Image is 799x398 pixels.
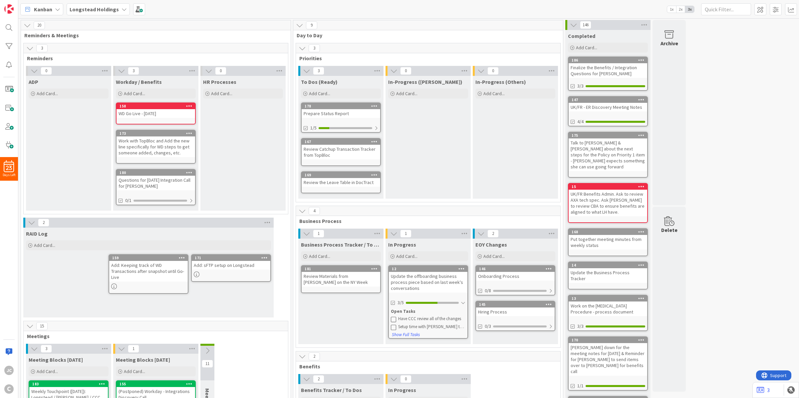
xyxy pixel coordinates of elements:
div: 147 [569,97,647,103]
div: WD Go Live - [DATE] [117,109,195,118]
span: 2 [487,230,499,238]
div: 158 [117,103,195,109]
div: 158 [120,104,195,108]
span: 0 [215,67,226,75]
div: 147 [572,98,647,102]
span: To Dos (Ready) [301,79,338,85]
div: 169 [302,172,380,178]
div: 145 [479,302,555,307]
div: UK/FR - ER Discovery Meeting Notes [569,103,647,111]
div: Onboarding Process [476,272,555,281]
div: 13 [569,296,647,301]
div: [PERSON_NAME] down for the meeting notes for [DATE] & Reminder for [PERSON_NAME] to send items ov... [569,343,647,376]
span: 2 [313,375,324,383]
span: 3 [313,67,324,75]
span: 1 [400,230,411,238]
span: Business Process [299,218,552,224]
span: 0/1 [125,197,132,204]
div: 169 [305,173,380,177]
span: 23 [6,166,12,170]
span: ADP [29,79,38,85]
div: JC [4,366,14,375]
div: 145Hiring Process [476,301,555,316]
div: 178Prepare Status Report [302,103,380,118]
div: 167Review Catchup Transaction Tracker from TopBloc [302,139,380,159]
span: Add Card... [309,253,330,259]
span: 3 [36,44,48,52]
div: 15 [572,184,647,189]
div: 167 [305,139,380,144]
span: HR Processes [203,79,236,85]
span: 3 [128,67,139,75]
div: Work on the [MEDICAL_DATA] Procedure - process document [569,301,647,316]
div: 158WD Go Live - [DATE] [117,103,195,118]
div: 175 [569,132,647,138]
span: In-Progress (Jerry) [388,79,462,85]
div: 181Review Materials from [PERSON_NAME] on the NY Week [302,266,380,287]
div: Update the Business Process Tracker [569,268,647,283]
div: 12Update the offboarding business process piece based on last week's conversations [389,266,467,293]
span: Add Card... [396,253,417,259]
div: Questions for [DATE] Integration Call for [PERSON_NAME] [117,176,195,190]
div: 15UK/FR Benefits Admin. Ask to review AXA tech spec. Ask [PERSON_NAME] to review CBA to ensure be... [569,184,647,216]
span: Business Process Tracker / To Dos [301,241,381,248]
div: 145 [476,301,555,307]
span: 4/4 [577,118,584,125]
span: Benefits [299,363,552,370]
span: 0 [400,67,411,75]
div: Add: sFTP setup on Longstead [192,261,270,270]
span: Add Card... [211,91,232,97]
div: 15 [569,184,647,190]
div: Review Materials from [PERSON_NAME] on the NY Week [302,272,380,287]
div: 13Work on the [MEDICAL_DATA] Procedure - process document [569,296,647,316]
div: 146 [479,267,555,271]
div: 183 [32,382,108,386]
div: 175Talk to [PERSON_NAME] & [PERSON_NAME] about the next steps for the Policy on Priority 1 item -... [569,132,647,171]
div: 181 [302,266,380,272]
span: Priorities [299,55,552,62]
div: Archive [661,39,678,47]
span: 1/5 [310,124,317,131]
div: 159Add: Keeping track of WD Transactions after snapshot until Go-Live [109,255,188,282]
span: In Progress [388,241,416,248]
div: 171 [195,256,270,260]
div: 146Onboarding Process [476,266,555,281]
div: Talk to [PERSON_NAME] & [PERSON_NAME] about the next steps for the Policy on Priority 1 item - [P... [569,138,647,171]
span: 1 [313,230,324,238]
div: 13 [572,296,647,301]
span: Add Card... [37,368,58,374]
div: 170[PERSON_NAME] down for the meeting notes for [DATE] & Reminder for [PERSON_NAME] to send items... [569,337,647,376]
span: 3 [309,44,320,52]
span: Reminders & Meetings [24,32,282,39]
div: 12 [389,266,467,272]
div: Setup time with [PERSON_NAME] to review [398,324,465,329]
span: Add Card... [124,368,145,374]
div: UK/FR Benefits Admin. Ask to review AXA tech spec. Ask [PERSON_NAME] to review CBA to ensure bene... [569,190,647,216]
span: Support [14,1,30,9]
b: Longstead Holdings [70,6,119,13]
span: In-Progress (Others) [475,79,526,85]
span: Meeting Blocks Today [29,356,83,363]
span: 3/3 [577,323,584,330]
div: 146 [476,266,555,272]
div: 181 [305,267,380,271]
div: Add: Keeping track of WD Transactions after snapshot until Go-Live [109,261,188,282]
span: Benefits Tracker / To Dos [301,387,362,393]
div: 168 [572,230,647,234]
div: Update the offboarding business process piece based on last week's conversations [389,272,467,293]
span: 9 [306,21,317,29]
div: 14 [572,263,647,268]
span: 1x [667,6,676,13]
span: In Progress [388,387,416,393]
span: Meetings [27,333,280,339]
div: 170 [569,337,647,343]
span: 15 [36,322,48,330]
span: Add Card... [483,91,505,97]
div: 171Add: sFTP setup on Longstead [192,255,270,270]
span: Add Card... [396,91,417,97]
div: 180 [117,170,195,176]
div: 170 [572,338,647,342]
span: 3 [41,345,52,353]
span: 2 [309,352,320,360]
div: 147UK/FR - ER Discovery Meeting Notes [569,97,647,111]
